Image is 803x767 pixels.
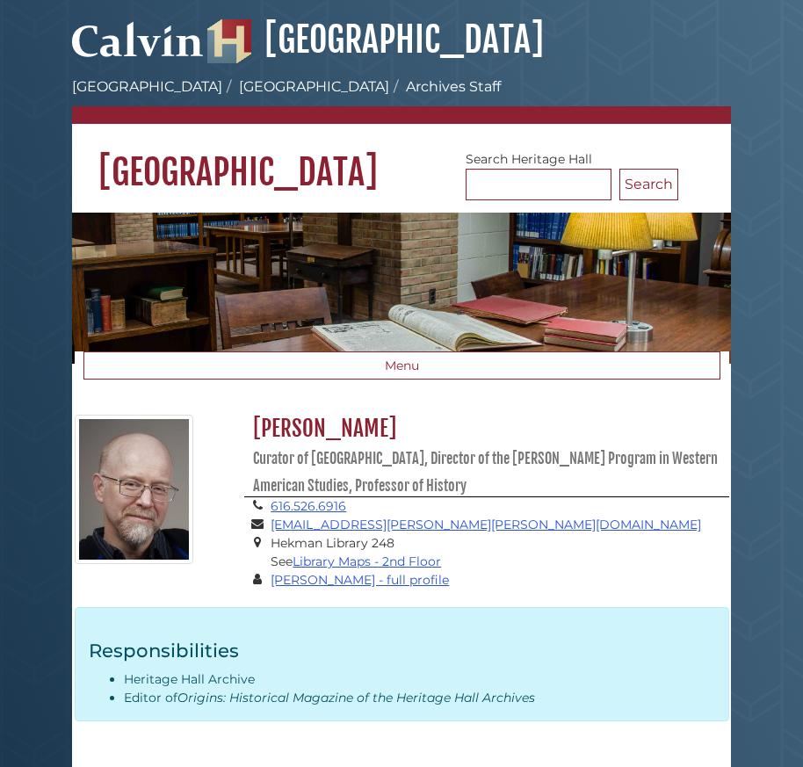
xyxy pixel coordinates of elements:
a: 616.526.6916 [271,498,346,514]
a: [PERSON_NAME] - full profile [271,572,449,588]
button: Search [619,169,678,200]
img: Hekman Library Logo [207,19,251,63]
h2: [PERSON_NAME] [244,415,728,497]
h3: Responsibilities [89,639,715,662]
li: Editor of [124,689,715,707]
li: Hekman Library 248 See [271,534,728,571]
h1: [GEOGRAPHIC_DATA] [72,124,731,194]
a: [GEOGRAPHIC_DATA] [207,18,544,62]
a: [GEOGRAPHIC_DATA] [239,78,389,95]
nav: breadcrumb [72,76,731,124]
a: [GEOGRAPHIC_DATA] [72,78,222,95]
i: Origins: Historical Magazine of the Heritage Hall Archives [177,690,535,705]
li: Heritage Hall Archive [124,670,715,689]
img: Calvin [72,14,204,63]
a: Calvin University [72,40,204,56]
small: Curator of [GEOGRAPHIC_DATA], Director of the [PERSON_NAME] Program in Western American Studies, ... [253,450,718,495]
li: Archives Staff [389,76,501,98]
a: [EMAIL_ADDRESS][PERSON_NAME][PERSON_NAME][DOMAIN_NAME] [271,517,701,532]
img: William_Katerberg_125x160.jpg [75,415,193,564]
button: Menu [83,351,720,380]
a: Library Maps - 2nd Floor [293,554,441,569]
